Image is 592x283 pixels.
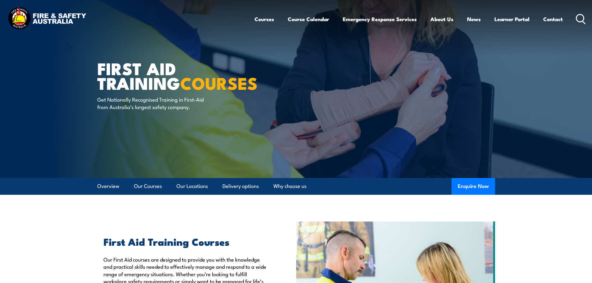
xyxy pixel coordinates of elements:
[255,11,274,27] a: Courses
[97,178,119,194] a: Overview
[177,178,208,194] a: Our Locations
[273,178,306,194] a: Why choose us
[430,11,453,27] a: About Us
[223,178,259,194] a: Delivery options
[288,11,329,27] a: Course Calendar
[97,61,251,90] h1: First Aid Training
[343,11,417,27] a: Emergency Response Services
[543,11,563,27] a: Contact
[97,96,211,110] p: Get Nationally Recognised Training in First-Aid from Australia’s largest safety company.
[134,178,162,194] a: Our Courses
[494,11,530,27] a: Learner Portal
[452,178,495,195] button: Enquire Now
[103,237,268,246] h2: First Aid Training Courses
[467,11,481,27] a: News
[180,70,258,95] strong: COURSES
